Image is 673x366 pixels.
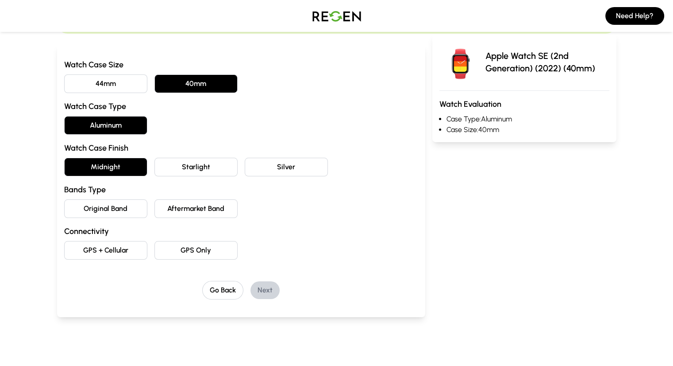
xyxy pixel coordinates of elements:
h3: Watch Case Type [64,100,418,113]
h3: Watch Case Finish [64,142,418,154]
h3: Watch Case Size [64,58,418,71]
button: Aluminum [64,116,147,135]
li: Case Type: Aluminum [446,114,609,125]
img: Logo [306,4,368,28]
img: Apple Watch SE (2nd Generation) (2022) [439,41,482,83]
button: Next [250,281,280,299]
button: Aftermarket Band [154,199,238,218]
h3: Watch Evaluation [439,98,609,110]
button: Original Band [64,199,147,218]
li: Case Size: 40mm [446,125,609,135]
button: 40mm [154,74,238,93]
button: GPS Only [154,241,238,260]
p: Apple Watch SE (2nd Generation) (2022) (40mm) [485,50,609,74]
h3: Connectivity [64,225,418,238]
h3: Bands Type [64,183,418,196]
button: Starlight [154,158,238,176]
button: Go Back [202,281,243,300]
button: Midnight [64,158,147,176]
button: Need Help? [605,7,664,25]
button: 44mm [64,74,147,93]
button: Silver [245,158,328,176]
button: GPS + Cellular [64,241,147,260]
